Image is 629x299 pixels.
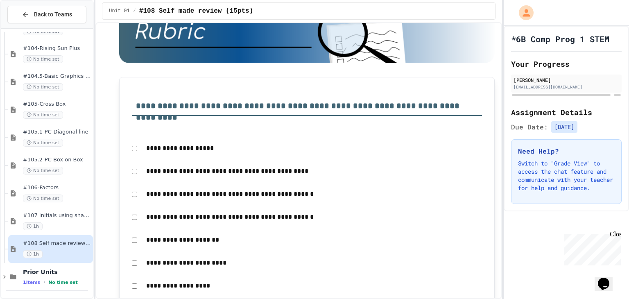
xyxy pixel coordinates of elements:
span: Prior Units [23,268,91,276]
div: [EMAIL_ADDRESS][DOMAIN_NAME] [514,84,619,90]
iframe: chat widget [595,266,621,291]
div: [PERSON_NAME] [514,76,619,84]
span: Due Date: [511,122,548,132]
span: / [133,8,136,14]
div: Chat with us now!Close [3,3,57,52]
span: #107 Initials using shapes(11pts) [23,212,91,219]
span: #105-Cross Box [23,101,91,108]
h1: *6B Comp Prog 1 STEM [511,33,609,45]
span: No time set [23,55,63,63]
span: No time set [23,111,63,119]
span: Unit 01 [109,8,129,14]
span: #104-Rising Sun Plus [23,45,91,52]
span: 1h [23,250,43,258]
span: 1 items [23,280,40,285]
span: [DATE] [551,121,577,133]
span: 1h [23,222,43,230]
div: My Account [510,3,536,22]
span: No time set [23,83,63,91]
h2: Your Progress [511,58,622,70]
span: No time set [23,139,63,147]
span: #105.2-PC-Box on Box [23,156,91,163]
span: #105.1-PC-Diagonal line [23,129,91,136]
span: No time set [23,167,63,174]
button: Back to Teams [7,6,86,23]
iframe: chat widget [561,231,621,265]
span: #108 Self made review (15pts) [139,6,253,16]
h3: Need Help? [518,146,615,156]
span: No time set [23,195,63,202]
span: • [43,279,45,285]
p: Switch to "Grade View" to access the chat feature and communicate with your teacher for help and ... [518,159,615,192]
span: #106-Factors [23,184,91,191]
span: Back to Teams [34,10,72,19]
span: #104.5-Basic Graphics Review [23,73,91,80]
h2: Assignment Details [511,106,622,118]
span: No time set [48,280,78,285]
span: #108 Self made review (15pts) [23,240,91,247]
